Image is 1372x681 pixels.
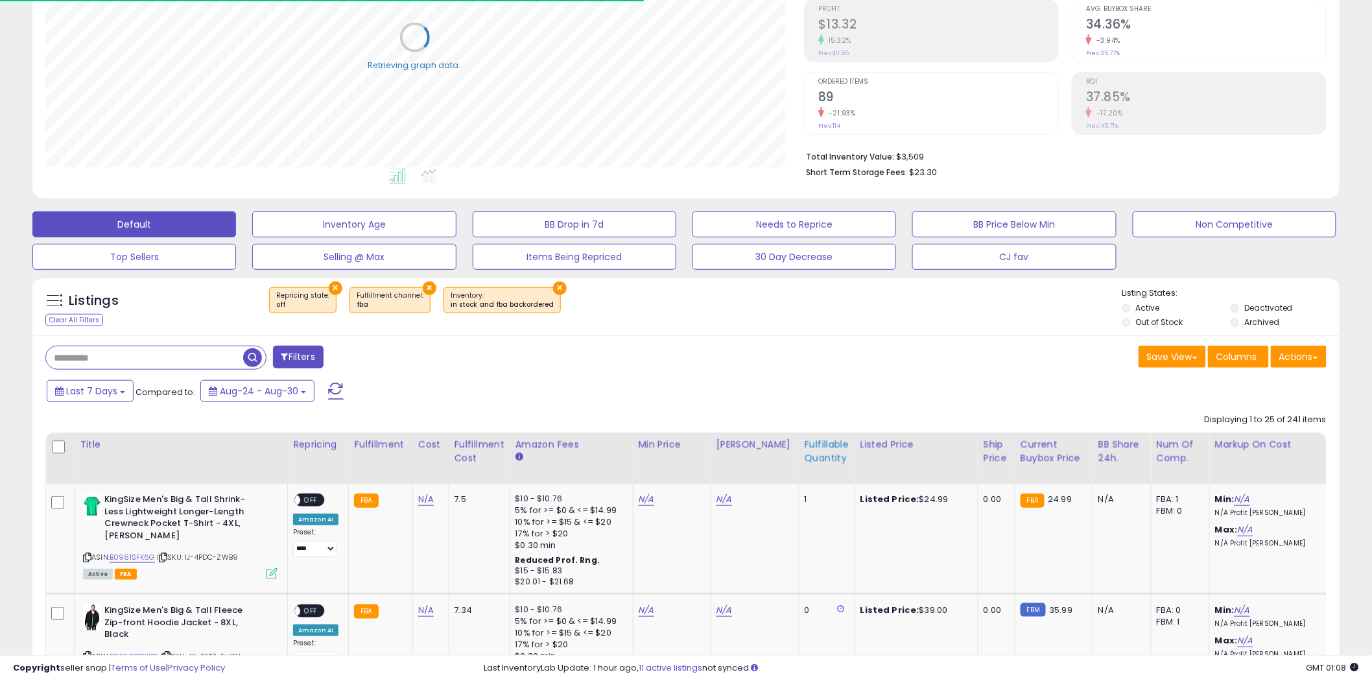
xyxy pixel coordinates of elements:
span: All listings currently available for purchase on Amazon [83,569,113,580]
button: CJ fav [912,244,1116,270]
small: FBA [354,494,378,508]
span: 35.99 [1049,604,1072,616]
div: Listed Price [860,438,973,451]
small: 15.32% [824,36,851,45]
div: Repricing [293,438,343,451]
div: Markup on Cost [1215,438,1327,451]
button: × [553,281,567,295]
div: FBA: 0 [1157,604,1200,616]
span: OFF [300,606,321,617]
span: Profit [818,6,1058,13]
button: Actions [1271,346,1327,368]
a: N/A [1238,523,1253,536]
small: FBA [354,604,378,619]
span: Last 7 Days [66,385,117,398]
div: Displaying 1 to 25 of 241 items [1205,414,1327,426]
a: N/A [716,493,732,506]
button: Columns [1208,346,1269,368]
div: $10 - $10.76 [515,494,623,505]
div: seller snap | | [13,662,225,675]
div: $20.01 - $21.68 [515,577,623,588]
div: Preset: [293,528,338,557]
b: Short Term Storage Fees: [806,167,907,178]
div: $0.30 min [515,540,623,551]
div: Preset: [293,639,338,668]
b: Min: [1215,604,1235,616]
div: Title [80,438,282,451]
b: Listed Price: [860,493,919,505]
button: Filters [273,346,324,368]
span: 24.99 [1048,493,1072,505]
div: $10 - $10.76 [515,604,623,615]
div: off [276,300,329,309]
p: N/A Profit [PERSON_NAME] [1215,619,1323,628]
label: Active [1136,302,1160,313]
a: N/A [716,604,732,617]
span: | SKU: 1J-4PDC-ZWB9 [157,552,238,562]
div: N/A [1098,604,1141,616]
small: Prev: 45.71% [1086,122,1118,130]
div: Num of Comp. [1157,438,1204,465]
span: ROI [1086,78,1326,86]
div: FBA: 1 [1157,494,1200,505]
h5: Listings [69,292,119,310]
div: 7.34 [455,604,500,616]
label: Archived [1244,317,1279,328]
div: Amazon AI [293,625,338,636]
span: Avg. Buybox Share [1086,6,1326,13]
button: Items Being Repriced [473,244,676,270]
th: The percentage added to the cost of goods (COGS) that forms the calculator for Min & Max prices. [1209,433,1332,484]
a: Privacy Policy [168,662,225,674]
div: $15 - $15.83 [515,566,623,577]
div: FBM: 1 [1157,616,1200,628]
button: × [423,281,436,295]
button: Inventory Age [252,211,456,237]
img: 31lDqJtF65L._SL40_.jpg [83,604,101,630]
li: $3,509 [806,148,1317,163]
button: Aug-24 - Aug-30 [200,380,314,402]
div: Amazon AI [293,514,338,525]
button: Selling @ Max [252,244,456,270]
div: 0.00 [984,604,1005,616]
small: Prev: 114 [818,122,840,130]
span: Repricing state : [276,291,329,310]
h2: 34.36% [1086,17,1326,34]
small: FBA [1021,494,1045,508]
a: N/A [1238,634,1253,647]
b: Listed Price: [860,604,919,616]
p: Listing States: [1122,287,1340,300]
b: Max: [1215,523,1238,536]
small: -3.94% [1092,36,1120,45]
div: 10% for >= $15 & <= $20 [515,627,623,639]
small: Prev: 35.77% [1086,49,1120,57]
div: N/A [1098,494,1141,505]
div: Min Price [639,438,705,451]
label: Deactivated [1244,302,1293,313]
b: Max: [1215,634,1238,647]
b: KingSize Men's Big & Tall Fleece Zip-front Hoodie Jacket - 8XL, Black [104,604,262,644]
div: Clear All Filters [45,314,103,326]
h2: 37.85% [1086,90,1326,107]
div: 0 [805,604,845,616]
div: Retrieving graph data.. [368,60,462,71]
div: $39.00 [860,604,968,616]
a: N/A [1235,493,1250,506]
b: Total Inventory Value: [806,151,894,162]
a: Terms of Use [111,662,166,674]
a: N/A [639,493,654,506]
div: 5% for >= $0 & <= $14.99 [515,505,623,516]
label: Out of Stock [1136,317,1183,328]
button: Non Competitive [1133,211,1336,237]
b: Min: [1215,493,1235,505]
button: BB Drop in 7d [473,211,676,237]
div: 5% for >= $0 & <= $14.99 [515,615,623,627]
div: [PERSON_NAME] [716,438,794,451]
span: $23.30 [909,166,937,178]
h2: 89 [818,90,1058,107]
small: FBM [1021,603,1046,617]
div: $24.99 [860,494,968,505]
span: 2025-09-7 01:08 GMT [1307,662,1359,674]
a: N/A [418,604,434,617]
small: Amazon Fees. [515,451,523,463]
a: N/A [1235,604,1250,617]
